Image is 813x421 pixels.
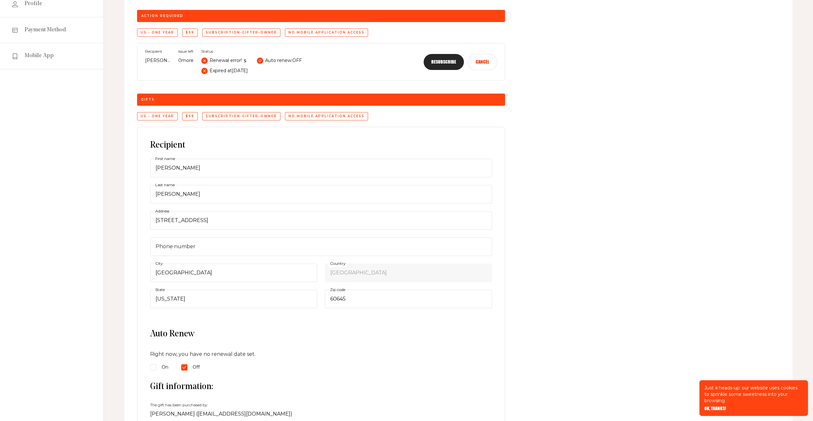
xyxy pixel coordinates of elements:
[285,112,368,120] div: No mobile application access
[150,237,492,256] input: Phone number
[137,112,178,120] div: US - One Year
[150,403,492,407] span: The gift has been purchased by:
[150,350,492,358] p: Right now, you have no renewal date set .
[265,57,302,65] p: Auto renew: OFF
[150,410,492,418] p: [PERSON_NAME] ([EMAIL_ADDRESS][DOMAIN_NAME])
[162,364,168,371] span: On
[329,260,347,267] label: Country
[329,286,347,293] label: Zip code
[154,208,171,215] label: Address
[154,260,164,267] label: City
[468,54,497,70] button: Cancel
[704,406,726,411] button: OK, THANKS!
[201,49,302,54] span: Status
[150,159,492,177] input: First name
[25,52,54,60] span: Mobile App
[325,264,492,282] select: Country
[25,26,66,34] span: Payment Method
[137,94,505,106] div: Gifts
[145,49,171,54] span: Recipient
[150,329,492,340] span: Auto Renew
[181,364,188,371] input: Off
[285,28,368,37] div: No mobile application access
[202,112,280,120] div: subscription-gifter-owner
[154,286,166,293] label: State
[210,57,242,65] p: Renewal error!
[150,185,492,203] input: Last name
[325,290,492,308] input: Zip code
[193,364,200,371] span: Off
[137,10,505,22] div: Action required
[154,155,176,162] label: First name
[150,364,157,371] input: On
[150,264,317,282] input: City
[182,28,198,37] div: $99
[145,57,171,65] p: [PERSON_NAME]
[154,181,176,188] label: Last name
[150,381,492,393] span: Gift information:
[424,54,464,70] button: Resubscribe
[137,28,178,37] div: US - One Year
[178,49,194,54] span: Issue left
[201,57,246,65] div: s
[178,57,194,65] p: 0 more
[202,28,280,37] div: subscription-gifter-owner
[182,112,198,120] div: $99
[210,67,248,75] p: Expired at [DATE]
[150,141,185,150] span: Recipient
[150,290,317,308] select: State
[150,211,492,230] input: Address
[704,385,803,404] p: Just a heads-up: our website uses cookies to sprinkle some sweetness into your browsing.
